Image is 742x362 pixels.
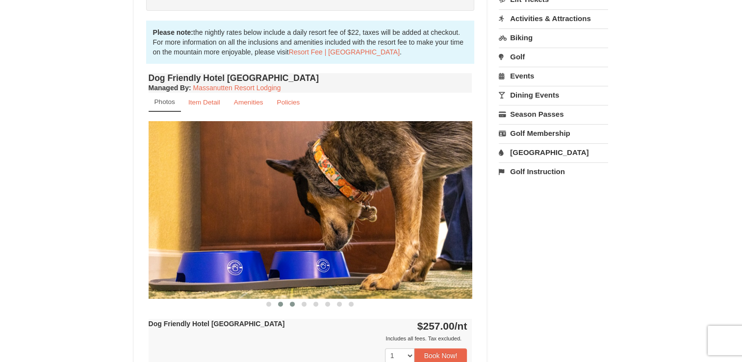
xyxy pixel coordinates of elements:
[146,21,475,64] div: the nightly rates below include a daily resort fee of $22, taxes will be added at checkout. For m...
[499,28,608,47] a: Biking
[289,48,400,56] a: Resort Fee | [GEOGRAPHIC_DATA]
[234,99,263,106] small: Amenities
[149,320,285,328] strong: Dog Friendly Hotel [GEOGRAPHIC_DATA]
[149,73,472,83] h4: Dog Friendly Hotel [GEOGRAPHIC_DATA]
[149,93,181,112] a: Photos
[270,93,306,112] a: Policies
[149,84,191,92] strong: :
[149,334,467,343] div: Includes all fees. Tax excluded.
[417,320,467,332] strong: $257.00
[193,84,281,92] a: Massanutten Resort Lodging
[154,98,175,105] small: Photos
[499,9,608,27] a: Activities & Attractions
[499,124,608,142] a: Golf Membership
[499,162,608,181] a: Golf Instruction
[455,320,467,332] span: /nt
[153,28,193,36] strong: Please note:
[499,143,608,161] a: [GEOGRAPHIC_DATA]
[149,84,189,92] span: Managed By
[188,99,220,106] small: Item Detail
[499,86,608,104] a: Dining Events
[182,93,227,112] a: Item Detail
[499,48,608,66] a: Golf
[277,99,300,106] small: Policies
[149,121,472,298] img: 18876286-335-ddc214ab.jpg
[499,67,608,85] a: Events
[499,105,608,123] a: Season Passes
[228,93,270,112] a: Amenities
